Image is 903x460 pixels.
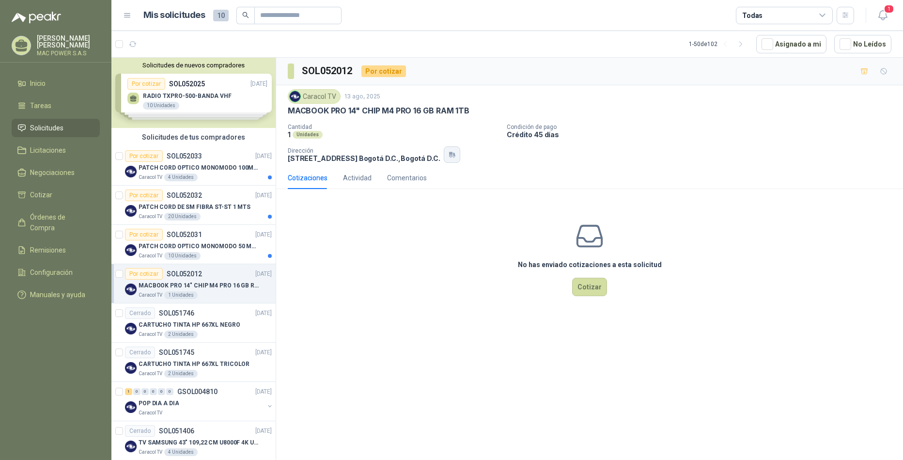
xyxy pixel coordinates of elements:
p: SOL051745 [159,349,194,356]
div: 4 Unidades [164,448,198,456]
div: Por cotizar [125,150,163,162]
p: MAC POWER S.A.S [37,50,100,56]
img: Company Logo [125,284,137,295]
a: Configuración [12,263,100,282]
a: CerradoSOL051745[DATE] Company LogoCARTUCHO TINTA HP 667XL TRICOLORCaracol TV2 Unidades [111,343,276,382]
span: Manuales y ayuda [30,289,85,300]
a: CerradoSOL051746[DATE] Company LogoCARTUCHO TINTA HP 667XL NEGROCaracol TV2 Unidades [111,303,276,343]
p: [DATE] [255,348,272,357]
p: PATCH CORD OPTICO MONOMODO 100MTS [139,163,259,173]
p: PATCH CORD DE SM FIBRA ST-ST 1 MTS [139,203,250,212]
a: 1 0 0 0 0 0 GSOL004810[DATE] Company LogoPOP DIA A DIACaracol TV [125,386,274,417]
p: Cantidad [288,124,499,130]
p: POP DIA A DIA [139,399,179,408]
p: Crédito 45 días [507,130,899,139]
a: Cotizar [12,186,100,204]
p: Caracol TV [139,291,162,299]
span: Solicitudes [30,123,63,133]
p: SOL052033 [167,153,202,159]
div: 10 Unidades [164,252,201,260]
div: Actividad [343,173,372,183]
div: Solicitudes de tus compradores [111,128,276,146]
p: [DATE] [255,387,272,397]
img: Logo peakr [12,12,61,23]
p: 13 ago, 2025 [344,92,380,101]
div: 0 [158,388,165,395]
p: [PERSON_NAME] [PERSON_NAME] [37,35,100,48]
a: Por cotizarSOL052012[DATE] Company LogoMACBOOK PRO 14" CHIP M4 PRO 16 GB RAM 1TBCaracol TV1 Unidades [111,264,276,303]
div: Cerrado [125,425,155,437]
span: 10 [213,10,229,21]
a: Negociaciones [12,163,100,182]
p: CARTUCHO TINTA HP 667XL TRICOLOR [139,360,249,369]
div: Todas [742,10,763,21]
p: [DATE] [255,309,272,318]
span: Remisiones [30,245,66,255]
p: [DATE] [255,191,272,200]
a: Solicitudes [12,119,100,137]
div: 1 - 50 de 102 [689,36,748,52]
div: 0 [141,388,149,395]
span: Tareas [30,100,51,111]
span: Licitaciones [30,145,66,156]
div: Solicitudes de nuevos compradoresPor cotizarSOL052025[DATE] RADIO TXPRO-500-BANDA VHF10 UnidadesP... [111,58,276,128]
div: 1 [125,388,132,395]
h1: Mis solicitudes [143,8,205,22]
p: PATCH CORD OPTICO MONOMODO 50 MTS [139,242,259,251]
span: search [242,12,249,18]
p: Caracol TV [139,213,162,221]
span: Negociaciones [30,167,75,178]
a: Inicio [12,74,100,93]
p: GSOL004810 [177,388,218,395]
p: CARTUCHO TINTA HP 667XL NEGRO [139,320,240,330]
div: Unidades [293,131,323,139]
a: Licitaciones [12,141,100,159]
img: Company Logo [125,244,137,256]
h3: No has enviado cotizaciones a esta solicitud [518,259,662,270]
div: Cerrado [125,307,155,319]
p: Caracol TV [139,331,162,338]
div: Por cotizar [361,65,406,77]
a: Por cotizarSOL052032[DATE] Company LogoPATCH CORD DE SM FIBRA ST-ST 1 MTSCaracol TV20 Unidades [111,186,276,225]
a: Manuales y ayuda [12,286,100,304]
div: Comentarios [387,173,427,183]
button: Solicitudes de nuevos compradores [115,62,272,69]
button: Cotizar [572,278,607,296]
p: Caracol TV [139,370,162,378]
p: SOL052031 [167,231,202,238]
a: Por cotizarSOL052031[DATE] Company LogoPATCH CORD OPTICO MONOMODO 50 MTSCaracol TV10 Unidades [111,225,276,264]
p: TV SAMSUNG 43" 109,22 CM U8000F 4K UHD [139,438,259,447]
span: Configuración [30,267,73,278]
button: No Leídos [834,35,891,53]
p: 1 [288,130,291,139]
p: MACBOOK PRO 14" CHIP M4 PRO 16 GB RAM 1TB [139,281,259,290]
p: [DATE] [255,230,272,239]
p: [DATE] [255,270,272,279]
p: MACBOOK PRO 14" CHIP M4 PRO 16 GB RAM 1TB [288,106,469,116]
img: Company Logo [125,166,137,177]
button: Asignado a mi [756,35,826,53]
div: 2 Unidades [164,331,198,338]
p: [DATE] [255,152,272,161]
img: Company Logo [125,401,137,413]
p: Caracol TV [139,448,162,456]
a: Por cotizarSOL052033[DATE] Company LogoPATCH CORD OPTICO MONOMODO 100MTSCaracol TV4 Unidades [111,146,276,186]
span: Órdenes de Compra [30,212,91,233]
div: 4 Unidades [164,174,198,181]
p: SOL051406 [159,428,194,434]
p: Dirección [288,147,440,154]
div: Caracol TV [288,89,341,104]
img: Company Logo [125,323,137,334]
div: Por cotizar [125,190,163,201]
span: Inicio [30,78,46,89]
span: 1 [884,4,894,14]
img: Company Logo [125,441,137,452]
p: SOL052012 [167,270,202,277]
div: 2 Unidades [164,370,198,378]
div: 1 Unidades [164,291,198,299]
div: Por cotizar [125,268,163,280]
div: 0 [150,388,157,395]
h3: SOL052012 [302,63,354,79]
button: 1 [874,7,891,24]
img: Company Logo [125,205,137,217]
